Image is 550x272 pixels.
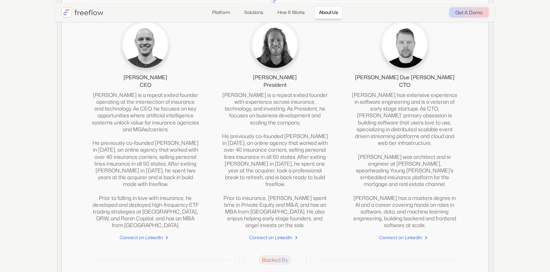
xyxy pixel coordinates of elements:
[61,7,103,18] a: home
[253,74,297,81] div: [PERSON_NAME]
[222,92,328,229] div: [PERSON_NAME] is a repeat exited founder with experience across insurance, technology, and invest...
[259,255,291,264] span: Backed By
[249,234,292,241] div: Connect on LinkedIn
[379,234,422,241] div: Connect on LinkedIn
[207,6,235,19] a: Platform
[92,92,199,229] div: [PERSON_NAME] is a repeat exited founder operating at the intersection of insurance and technolog...
[92,234,199,242] a: Connect on LinkedIn
[222,234,328,242] a: Connect on LinkedIn
[140,81,151,89] div: CEO
[123,74,167,81] div: [PERSON_NAME]
[399,81,410,89] div: CTO
[351,234,458,242] a: Connect on LinkedIn
[239,6,268,19] a: Solutions
[273,6,310,19] a: How It Works
[263,81,287,89] div: President
[120,234,163,241] div: Connect on LinkedIn
[355,74,454,81] div: [PERSON_NAME] Due [PERSON_NAME]
[314,6,343,19] a: About Us
[351,92,458,229] div: [PERSON_NAME] has extensive experience in software engineering and is a veteran of early stage st...
[449,7,489,18] a: Get A Demo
